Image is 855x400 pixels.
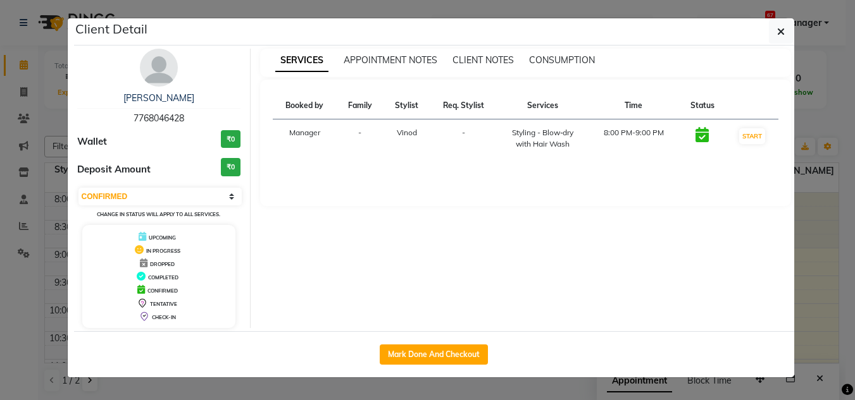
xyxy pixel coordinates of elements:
td: - [430,119,497,158]
th: Family [337,92,384,119]
button: Mark Done And Checkout [380,344,488,365]
td: - [337,119,384,158]
div: Styling - Blow‑dry with Hair Wash [505,127,581,150]
span: CHECK-IN [152,314,176,320]
span: SERVICES [275,49,328,72]
span: CONSUMPTION [529,54,595,66]
td: Manager [273,119,337,158]
th: Booked by [273,92,337,119]
th: Time [589,92,679,119]
h3: ₹0 [221,158,240,176]
th: Status [678,92,725,119]
img: avatar [140,49,178,87]
span: TENTATIVE [150,301,177,307]
span: IN PROGRESS [146,248,180,254]
button: START [739,128,765,144]
td: 8:00 PM-9:00 PM [589,119,679,158]
h3: ₹0 [221,130,240,148]
th: Services [497,92,589,119]
span: 7768046428 [134,112,184,124]
h5: Client Detail [75,20,147,39]
small: Change in status will apply to all services. [97,211,220,217]
span: DROPPED [150,261,175,267]
a: [PERSON_NAME] [123,92,194,104]
span: Vinod [397,128,417,137]
span: APPOINTMENT NOTES [344,54,437,66]
th: Req. Stylist [430,92,497,119]
span: CONFIRMED [147,288,178,294]
th: Stylist [384,92,430,119]
span: CLIENT NOTES [452,54,514,66]
span: UPCOMING [149,234,176,241]
span: Deposit Amount [77,162,151,177]
span: COMPLETED [148,274,178,281]
span: Wallet [77,135,107,149]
